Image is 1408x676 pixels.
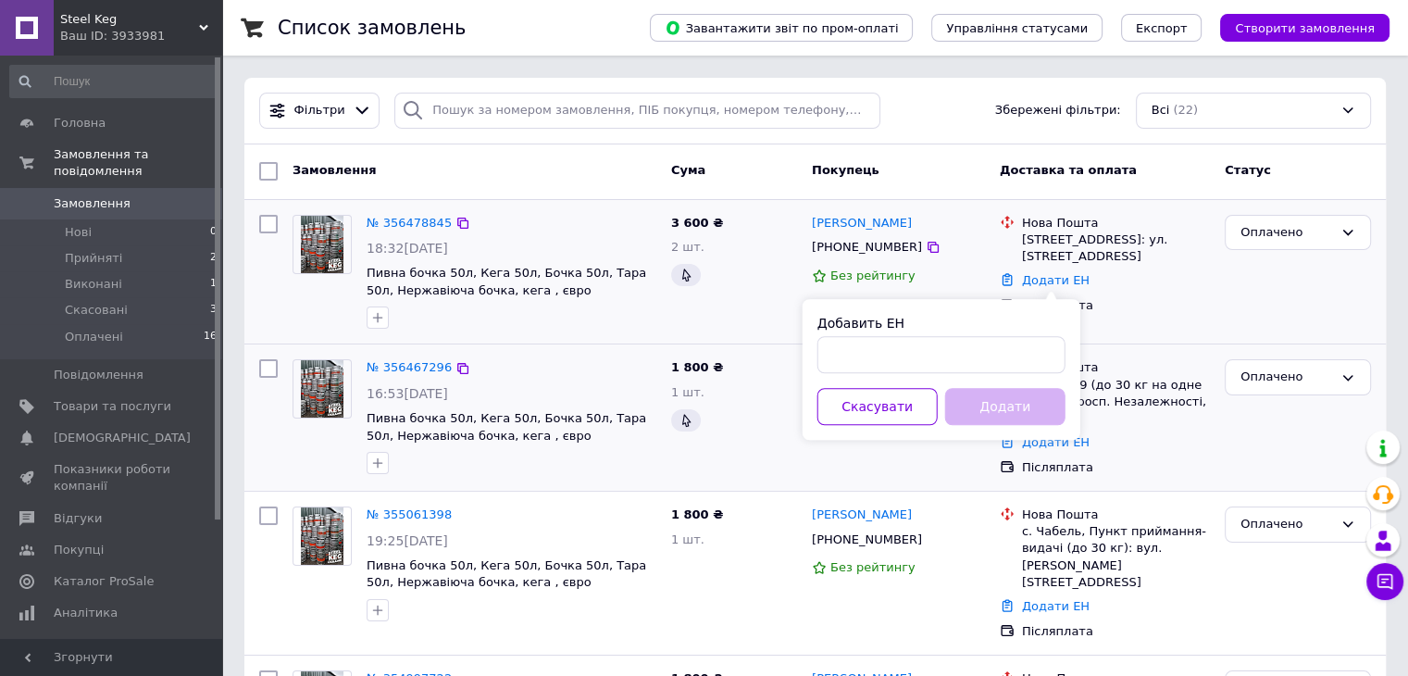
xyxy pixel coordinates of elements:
[946,21,1088,35] span: Управління статусами
[995,102,1121,119] span: Збережені фільтри:
[1022,232,1210,265] div: [STREET_ADDRESS]: ул. [STREET_ADDRESS]
[54,430,191,446] span: [DEMOGRAPHIC_DATA]
[1240,515,1333,534] div: Оплачено
[830,560,916,574] span: Без рейтингу
[665,19,898,36] span: Завантажити звіт по пром-оплаті
[1022,215,1210,232] div: Нова Пошта
[1022,599,1090,613] a: Додати ЕН
[367,360,452,374] a: № 356467296
[817,388,938,425] button: Скасувати
[54,367,143,383] span: Повідомлення
[1220,14,1389,42] button: Створити замовлення
[830,269,916,282] span: Без рейтингу
[671,360,723,374] span: 1 800 ₴
[60,28,222,44] div: Ваш ID: 3933981
[65,302,128,319] span: Скасовані
[293,163,376,177] span: Замовлення
[671,163,705,177] span: Cума
[367,266,646,314] a: Пивна бочка 50л, Кега 50л, Бочка 50л, Тара 50л, Нержавіюча бочка, кега , євро стандарт, Бочка
[54,542,104,558] span: Покупці
[1022,377,1210,428] div: Ізмаїл, №9 (до 30 кг на одне місце): просп. Незалежності, 87/1
[1235,21,1375,35] span: Створити замовлення
[931,14,1103,42] button: Управління статусами
[671,216,723,230] span: 3 600 ₴
[54,573,154,590] span: Каталог ProSale
[301,216,343,273] img: Фото товару
[65,224,92,241] span: Нові
[1022,507,1210,523] div: Нова Пошта
[1240,223,1333,243] div: Оплачено
[1022,523,1210,591] div: с. Чабель, Пункт приймання-видачі (до 30 кг): вул. [PERSON_NAME][STREET_ADDRESS]
[301,360,343,418] img: Фото товару
[54,461,171,494] span: Показники роботи компанії
[293,507,352,566] a: Фото товару
[65,276,122,293] span: Виконані
[671,385,704,399] span: 1 шт.
[54,398,171,415] span: Товари та послуги
[54,195,131,212] span: Замовлення
[1022,297,1210,314] div: Післяплата
[808,528,926,552] div: [PHONE_NUMBER]
[294,102,345,119] span: Фільтри
[204,329,217,345] span: 16
[367,533,448,548] span: 19:25[DATE]
[65,329,123,345] span: Оплачені
[812,163,879,177] span: Покупець
[9,65,218,98] input: Пошук
[1202,20,1389,34] a: Створити замовлення
[1121,14,1202,42] button: Експорт
[54,510,102,527] span: Відгуки
[817,316,904,331] label: Добавить ЕН
[671,532,704,546] span: 1 шт.
[1366,563,1403,600] button: Чат з покупцем
[808,235,926,259] div: [PHONE_NUMBER]
[54,146,222,180] span: Замовлення та повідомлення
[1022,273,1090,287] a: Додати ЕН
[650,14,913,42] button: Завантажити звіт по пром-оплаті
[367,216,452,230] a: № 356478845
[301,507,343,565] img: Фото товару
[1152,102,1170,119] span: Всі
[367,411,646,459] a: Пивна бочка 50л, Кега 50л, Бочка 50л, Тара 50л, Нержавіюча бочка, кега , євро стандарт, Бочка
[54,115,106,131] span: Головна
[293,359,352,419] a: Фото товару
[671,507,723,521] span: 1 800 ₴
[278,17,466,39] h1: Список замовлень
[1240,368,1333,387] div: Оплачено
[1225,163,1271,177] span: Статус
[367,241,448,256] span: 18:32[DATE]
[210,276,217,293] span: 1
[54,605,118,621] span: Аналітика
[367,507,452,521] a: № 355061398
[60,11,199,28] span: Steel Keg
[293,215,352,274] a: Фото товару
[1000,163,1137,177] span: Доставка та оплата
[367,386,448,401] span: 16:53[DATE]
[812,507,912,524] a: [PERSON_NAME]
[210,250,217,267] span: 2
[1173,103,1198,117] span: (22)
[1022,359,1210,376] div: Нова Пошта
[54,636,171,670] span: Управління сайтом
[65,250,122,267] span: Прийняті
[210,302,217,319] span: 3
[394,93,880,129] input: Пошук за номером замовлення, ПІБ покупця, номером телефону, Email, номером накладної
[812,215,912,232] a: [PERSON_NAME]
[367,558,646,607] a: Пивна бочка 50л, Кега 50л, Бочка 50л, Тара 50л, Нержавіюча бочка, кега , євро стандарт, Бочка
[1022,435,1090,449] a: Додати ЕН
[1022,459,1210,476] div: Післяплата
[210,224,217,241] span: 0
[671,240,704,254] span: 2 шт.
[1022,623,1210,640] div: Післяплата
[1136,21,1188,35] span: Експорт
